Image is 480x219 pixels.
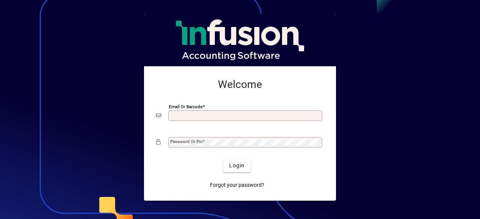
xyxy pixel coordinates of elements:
h2: Welcome [156,78,324,91]
span: Login [229,162,244,170]
mat-label: Password or Pin [170,139,202,144]
span: Forgot your password? [210,181,264,189]
a: Forgot your password? [207,178,267,192]
button: Login [223,159,250,172]
mat-label: Email or Barcode [169,104,202,109]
